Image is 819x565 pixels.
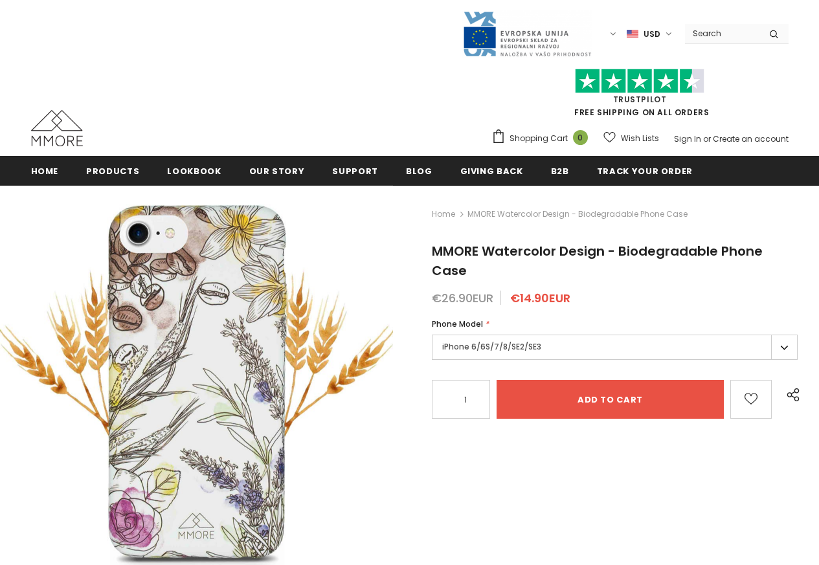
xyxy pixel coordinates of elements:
[406,156,432,185] a: Blog
[491,74,789,118] span: FREE SHIPPING ON ALL ORDERS
[551,156,569,185] a: B2B
[31,156,59,185] a: Home
[713,133,789,144] a: Create an account
[597,156,693,185] a: Track your order
[86,156,139,185] a: Products
[167,156,221,185] a: Lookbook
[31,110,83,146] img: MMORE Cases
[432,206,455,222] a: Home
[575,69,704,94] img: Trust Pilot Stars
[491,129,594,148] a: Shopping Cart 0
[432,290,493,306] span: €26.90EUR
[460,156,523,185] a: Giving back
[332,156,378,185] a: support
[167,165,221,177] span: Lookbook
[551,165,569,177] span: B2B
[621,132,659,145] span: Wish Lists
[510,290,570,306] span: €14.90EUR
[703,133,711,144] span: or
[603,127,659,150] a: Wish Lists
[432,335,798,360] label: iPhone 6/6S/7/8/SE2/SE3
[467,206,688,222] span: MMORE Watercolor Design - Biodegradable Phone Case
[432,242,763,280] span: MMORE Watercolor Design - Biodegradable Phone Case
[432,318,483,329] span: Phone Model
[86,165,139,177] span: Products
[462,10,592,58] img: Javni Razpis
[31,165,59,177] span: Home
[249,156,305,185] a: Our Story
[644,28,660,41] span: USD
[613,94,667,105] a: Trustpilot
[685,24,759,43] input: Search Site
[674,133,701,144] a: Sign In
[573,130,588,145] span: 0
[462,28,592,39] a: Javni Razpis
[460,165,523,177] span: Giving back
[497,380,724,419] input: Add to cart
[332,165,378,177] span: support
[249,165,305,177] span: Our Story
[627,28,638,39] img: USD
[510,132,568,145] span: Shopping Cart
[406,165,432,177] span: Blog
[597,165,693,177] span: Track your order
